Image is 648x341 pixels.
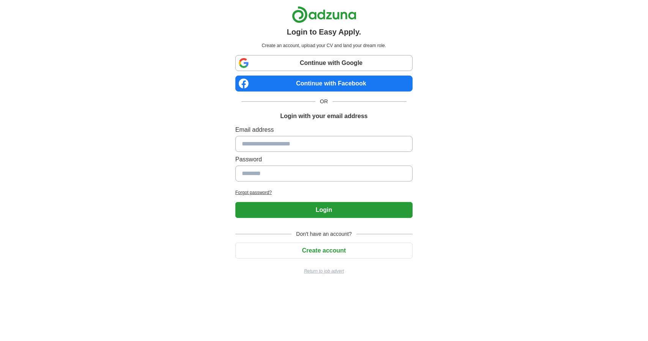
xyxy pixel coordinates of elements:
[235,55,413,71] a: Continue with Google
[235,76,413,92] a: Continue with Facebook
[235,155,413,164] label: Password
[235,125,413,134] label: Email address
[235,268,413,275] a: Return to job advert
[292,6,356,23] img: Adzuna logo
[235,243,413,259] button: Create account
[280,112,367,121] h1: Login with your email address
[235,202,413,218] button: Login
[287,26,361,38] h1: Login to Easy Apply.
[292,230,356,238] span: Don't have an account?
[315,98,333,106] span: OR
[235,247,413,254] a: Create account
[235,189,413,196] a: Forgot password?
[237,42,411,49] p: Create an account, upload your CV and land your dream role.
